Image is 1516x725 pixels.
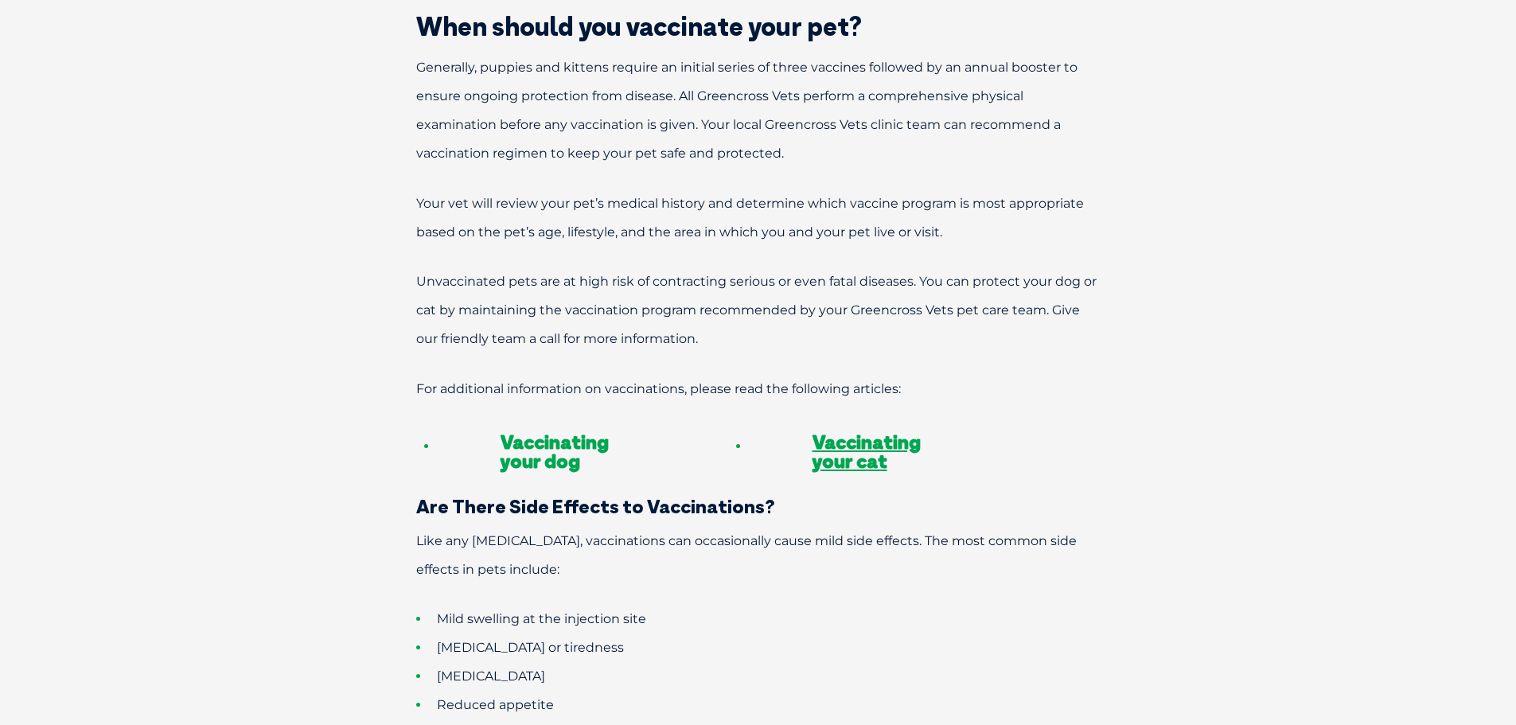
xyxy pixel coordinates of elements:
a: Vaccinating your dog [501,430,609,473]
a: Vaccinating your cat [813,430,921,473]
span: Mild swelling at the injection site [437,611,646,626]
span: Are There Side Effects to Vaccinations? [416,494,775,518]
span: For additional information on vaccinations, please read the following articles: [416,381,901,396]
h2: When should you vaccinate your pet? [360,14,1156,39]
span: Like any [MEDICAL_DATA], vaccinations can occasionally cause mild side effects. The most common s... [416,533,1077,577]
span: [MEDICAL_DATA] [437,668,545,684]
span: Your vet will review your pet’s medical history and determine which vaccine program is most appro... [416,196,1084,240]
span: Unvaccinated pets are at high risk of contracting serious or even fatal diseases. You can protect... [416,274,1097,346]
button: Search [1485,72,1501,88]
span: [MEDICAL_DATA] or tiredness [437,640,624,655]
span: Generally, puppies and kittens require an initial series of three vaccines followed by an annual ... [416,60,1078,161]
span: Reduced appetite [437,697,554,712]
